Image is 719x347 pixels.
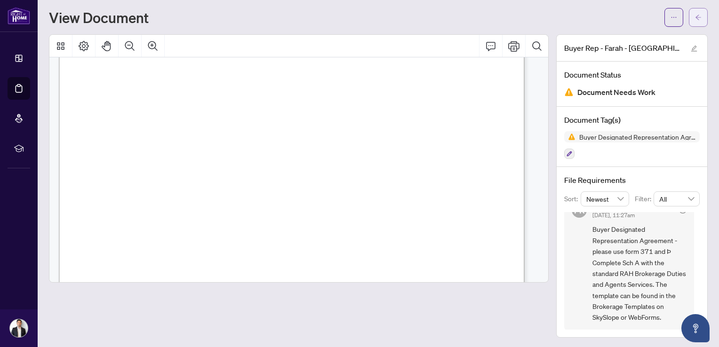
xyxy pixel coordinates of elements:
[592,212,635,219] span: [DATE], 11:27am
[575,134,700,140] span: Buyer Designated Representation Agreement
[577,86,655,99] span: Document Needs Work
[564,174,700,186] h4: File Requirements
[564,194,581,204] p: Sort:
[8,7,30,24] img: logo
[564,69,700,80] h4: Document Status
[695,14,702,21] span: arrow-left
[586,192,624,206] span: Newest
[564,114,700,126] h4: Document Tag(s)
[681,314,710,342] button: Open asap
[564,87,574,97] img: Document Status
[592,224,687,323] span: Buyer Designated Representation Agreement - please use form 371 and Þ Complete Sch A with the sta...
[635,194,654,204] p: Filter:
[564,42,682,54] span: Buyer Rep - Farah - [GEOGRAPHIC_DATA] 300 - Buyer Representation Agreement Authority for Purchase...
[564,131,575,142] img: Status Icon
[659,192,694,206] span: All
[10,319,28,337] img: Profile Icon
[691,45,697,52] span: edit
[671,14,677,21] span: ellipsis
[49,10,149,25] h1: View Document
